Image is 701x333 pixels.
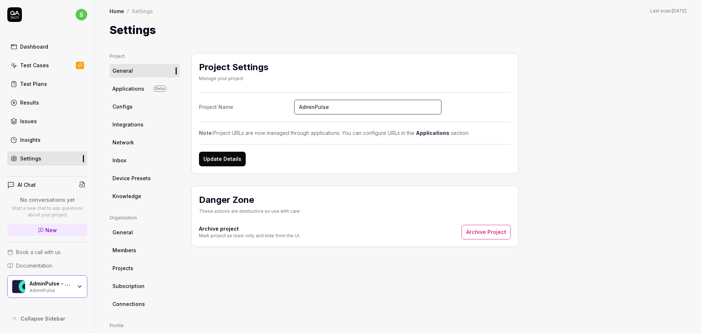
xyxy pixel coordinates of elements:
button: s [76,7,87,22]
button: AdminPulse - 0475.384.429 LogoAdminPulse - 0475.384.429AdminPulse [7,275,87,298]
div: Project URLs are now managed through applications. You can configure URLs in the section. [199,129,511,137]
a: Network [110,136,180,149]
div: Dashboard [20,43,48,50]
div: Project [110,53,180,60]
p: No conversations yet [7,196,87,204]
div: Insights [20,136,41,144]
a: Knowledge [110,189,180,203]
a: General [110,226,180,239]
a: New [7,224,87,236]
a: Connections [110,297,180,311]
a: Subscription [110,279,180,293]
img: AdminPulse - 0475.384.429 Logo [12,280,25,293]
div: Project Name [199,103,294,111]
a: Home [110,7,124,15]
span: Collapse Sidebar [20,315,65,322]
span: Connections [112,300,145,308]
a: Issues [7,114,87,128]
a: Test Plans [7,77,87,91]
div: Results [20,99,39,106]
div: Test Cases [20,61,49,69]
button: Collapse Sidebar [7,311,87,326]
span: Projects [112,264,133,272]
a: Test Cases [7,58,87,72]
a: Settings [7,151,87,166]
span: General [112,67,133,75]
span: Inbox [112,156,126,164]
h2: Project Settings [199,61,268,74]
a: Inbox [110,154,180,167]
a: ApplicationsBeta [110,82,180,95]
span: Last scan: [650,8,686,14]
a: Configs [110,100,180,113]
div: Test Plans [20,80,47,88]
span: Beta [153,86,166,92]
a: Applications [416,130,449,136]
span: Documentation [16,262,52,269]
a: General [110,64,180,77]
div: Mark project as read-only and hide from the UI. [199,232,300,239]
div: Settings [132,7,153,15]
p: Start a new chat to ask questions about your project [7,205,87,218]
div: / [127,7,129,15]
time: [DATE] [672,8,686,14]
span: Subscription [112,282,145,290]
h4: Archive project [199,225,300,232]
a: Projects [110,261,180,275]
button: Update Details [199,152,246,166]
h2: Danger Zone [199,193,301,207]
div: AdminPulse [30,287,72,293]
div: Profile [110,322,180,329]
div: These actions are destructive so use with care. [199,208,301,215]
h1: Settings [110,22,156,38]
a: Dashboard [7,39,87,54]
span: Members [112,246,136,254]
span: Integrations [112,121,143,128]
span: General [112,228,133,236]
div: Issues [20,117,37,125]
div: Settings [20,155,41,162]
input: Project Name [294,100,441,114]
span: Device Presets [112,174,151,182]
h4: AI Chat [18,181,36,189]
div: Organization [110,215,180,221]
span: New [45,226,57,234]
a: Book a call with us [7,248,87,256]
span: Applications [112,85,144,92]
a: Documentation [7,262,87,269]
a: Integrations [110,118,180,131]
a: Results [7,95,87,110]
a: Insights [7,133,87,147]
strong: Note: [199,130,213,136]
button: Archive Project [461,225,511,239]
a: Device Presets [110,171,180,185]
span: Configs [112,103,133,110]
span: s [76,9,87,20]
div: Manage your project [199,75,268,82]
span: Network [112,139,134,146]
span: Book a call with us [16,248,61,256]
div: AdminPulse - 0475.384.429 [30,280,72,287]
a: Members [110,243,180,257]
span: Knowledge [112,192,141,200]
button: Last scan:[DATE] [650,8,686,14]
